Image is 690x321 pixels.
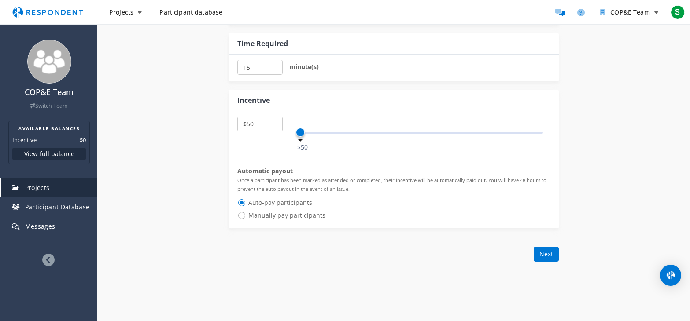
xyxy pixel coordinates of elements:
[25,203,90,211] span: Participant Database
[80,135,86,144] dd: $0
[551,4,568,21] a: Message participants
[109,8,133,16] span: Projects
[289,60,319,74] label: minute(s)
[12,135,37,144] dt: Incentive
[237,197,312,208] span: Auto-pay participants
[572,4,590,21] a: Help and support
[237,167,293,175] strong: Automatic payout
[237,95,270,106] div: Incentive
[27,40,71,84] img: team_avatar_256.png
[6,88,92,97] h4: COP&E Team
[152,4,229,20] a: Participant database
[237,210,325,221] span: Manually pay participants
[8,121,90,164] section: Balance summary
[102,4,149,20] button: Projects
[25,183,50,192] span: Projects
[610,8,649,16] span: COP&E Team
[534,247,559,262] button: Next
[30,102,68,109] a: Switch Team
[25,222,55,230] span: Messages
[237,177,546,192] small: Once a participant has been marked as attended or completed, their incentive will be automaticall...
[669,4,686,20] button: S
[12,125,86,132] h2: AVAILABLE BALANCES
[159,8,222,16] span: Participant database
[296,142,309,152] span: $50
[660,265,681,286] div: Open Intercom Messenger
[7,4,88,21] img: respondent-logo.png
[237,39,288,49] div: Time Required
[671,5,685,19] span: S
[12,148,86,160] button: View full balance
[593,4,665,20] button: COP&E Team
